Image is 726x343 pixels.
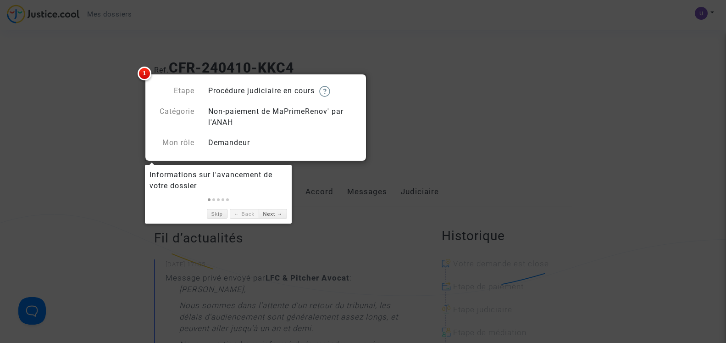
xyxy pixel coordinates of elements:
a: Skip [207,209,227,219]
div: Procédure judiciaire en cours [201,85,363,97]
a: Next → [259,209,287,219]
div: Demandeur [201,137,363,148]
span: 1 [138,67,151,80]
img: help.svg [319,86,330,97]
div: Catégorie [147,106,201,128]
div: Informations sur l'avancement de votre dossier [150,169,287,191]
a: ← Back [230,209,259,219]
div: Non-paiement de MaPrimeRenov' par l'ANAH [201,106,363,128]
div: Mon rôle [147,137,201,148]
div: Etape [147,85,201,97]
